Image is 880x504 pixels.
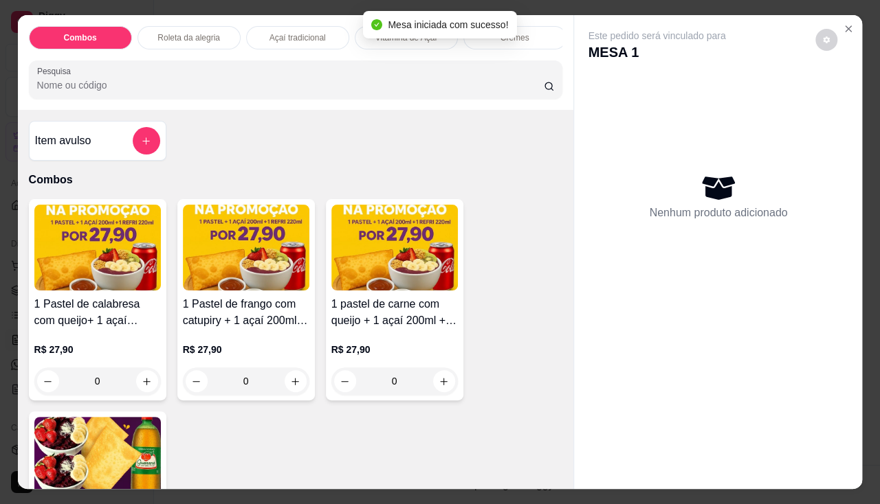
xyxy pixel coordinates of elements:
img: product-image [182,205,309,290]
span: Mesa iniciada com sucesso! [388,19,508,30]
h4: 1 Pastel de calabresa com queijo+ 1 açaí 200ml+ 1 refri lata 220ml [34,296,160,329]
button: add-separate-item [132,127,159,154]
span: check-circle [371,19,382,30]
p: Açaí tradicional [269,32,325,43]
h4: Item avulso [34,133,91,149]
p: R$ 27,90 [182,343,309,356]
img: product-image [331,205,458,290]
p: Nenhum produto adicionado [649,205,787,221]
label: Pesquisa [36,65,75,77]
p: Cremes [500,32,529,43]
p: Vitamina de Açaí [375,32,437,43]
img: product-image [34,205,160,290]
button: decrease-product-quantity [816,29,838,51]
h4: 1 pastel de carne com queijo + 1 açaí 200ml + 1 refri lata 220ml [331,296,458,329]
p: Combos [28,172,562,188]
p: R$ 27,90 [331,343,458,356]
input: Pesquisa [36,78,543,92]
img: product-image [34,417,160,503]
p: R$ 27,90 [34,343,160,356]
button: Close [838,18,860,40]
p: Roleta da alegria [157,32,220,43]
p: Este pedido será vinculado para [588,29,725,43]
p: Combos [63,32,96,43]
h4: 1 Pastel de frango com catupiry + 1 açaí 200ml + 1 refri lata 220ml [182,296,309,329]
p: MESA 1 [588,43,725,62]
